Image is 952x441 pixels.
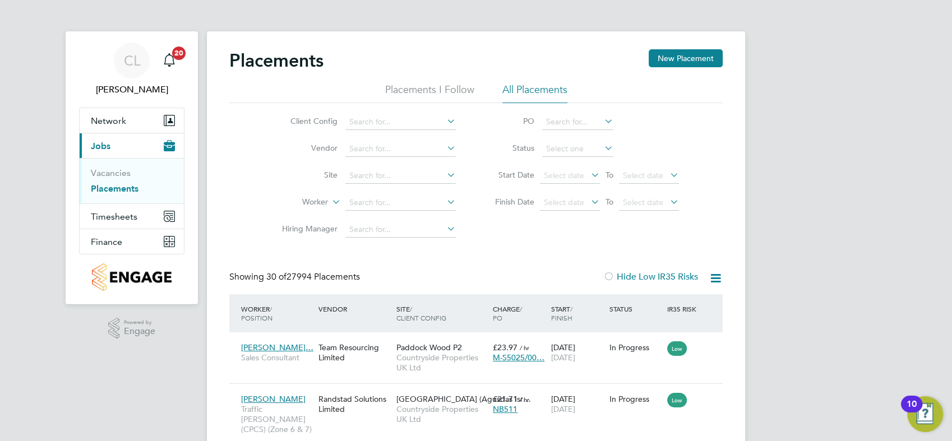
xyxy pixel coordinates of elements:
[273,143,338,153] label: Vendor
[609,342,662,352] div: In Progress
[316,388,393,420] div: Randstad Solutions Limited
[66,31,198,304] nav: Main navigation
[91,211,137,222] span: Timesheets
[484,116,534,126] label: PO
[493,304,522,322] span: / PO
[229,49,324,72] h2: Placements
[548,337,607,368] div: [DATE]
[92,263,171,291] img: countryside-properties-logo-retina.png
[273,116,338,126] label: Client Config
[551,304,572,322] span: / Finish
[273,170,338,180] label: Site
[79,263,184,291] a: Go to home page
[607,299,665,319] div: Status
[266,271,360,282] span: 27994 Placements
[502,83,567,103] li: All Placements
[264,197,328,208] label: Worker
[664,299,703,319] div: IR35 Risk
[623,170,663,180] span: Select date
[229,271,362,283] div: Showing
[548,299,607,328] div: Start
[316,337,393,368] div: Team Resourcing Limited
[490,299,548,328] div: Charge
[80,133,184,158] button: Jobs
[542,114,613,130] input: Search for...
[649,49,723,67] button: New Placement
[79,43,184,96] a: CL[PERSON_NAME]
[241,404,313,435] span: Traffic [PERSON_NAME] (CPCS) (Zone 6 & 7)
[520,395,529,403] span: / hr
[551,404,575,414] span: [DATE]
[520,343,529,352] span: / hr
[493,352,544,363] span: M-S5025/00…
[667,341,687,356] span: Low
[623,197,663,207] span: Select date
[91,183,138,194] a: Placements
[266,271,286,282] span: 30 of
[80,108,184,133] button: Network
[238,388,723,397] a: [PERSON_NAME]Traffic [PERSON_NAME] (CPCS) (Zone 6 & 7)Randstad Solutions Limited[GEOGRAPHIC_DATA]...
[124,327,155,336] span: Engage
[316,299,393,319] div: Vendor
[396,352,487,373] span: Countryside Properties UK Ltd
[907,404,917,419] div: 10
[493,342,517,352] span: £23.97
[238,299,316,328] div: Worker
[273,224,338,234] label: Hiring Manager
[385,83,474,103] li: Placements I Follow
[241,304,272,322] span: / Position
[493,394,517,404] span: £21.71
[79,83,184,96] span: Chay Lee-Wo
[238,336,723,346] a: [PERSON_NAME]…Sales ConsultantTeam Resourcing LimitedPaddock Wood P2Countryside Properties UK Ltd...
[91,141,110,151] span: Jobs
[172,47,186,60] span: 20
[396,404,487,424] span: Countryside Properties UK Ltd
[548,388,607,420] div: [DATE]
[667,393,687,407] span: Low
[124,318,155,327] span: Powered by
[91,115,126,126] span: Network
[241,394,306,404] span: [PERSON_NAME]
[241,342,313,352] span: [PERSON_NAME]…
[603,271,698,282] label: Hide Low IR35 Risks
[609,394,662,404] div: In Progress
[158,43,181,78] a: 20
[80,229,184,254] button: Finance
[80,158,184,203] div: Jobs
[108,318,156,339] a: Powered byEngage
[124,53,140,68] span: CL
[907,396,943,432] button: Open Resource Center, 10 new notifications
[393,299,490,328] div: Site
[241,352,313,363] span: Sales Consultant
[396,342,461,352] span: Paddock Wood P2
[551,352,575,363] span: [DATE]
[396,304,446,322] span: / Client Config
[91,236,122,247] span: Finance
[493,404,517,414] span: NB511
[345,114,456,130] input: Search for...
[396,394,530,404] span: [GEOGRAPHIC_DATA] (Agusdas Isr…
[91,168,131,178] a: Vacancies
[80,204,184,229] button: Timesheets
